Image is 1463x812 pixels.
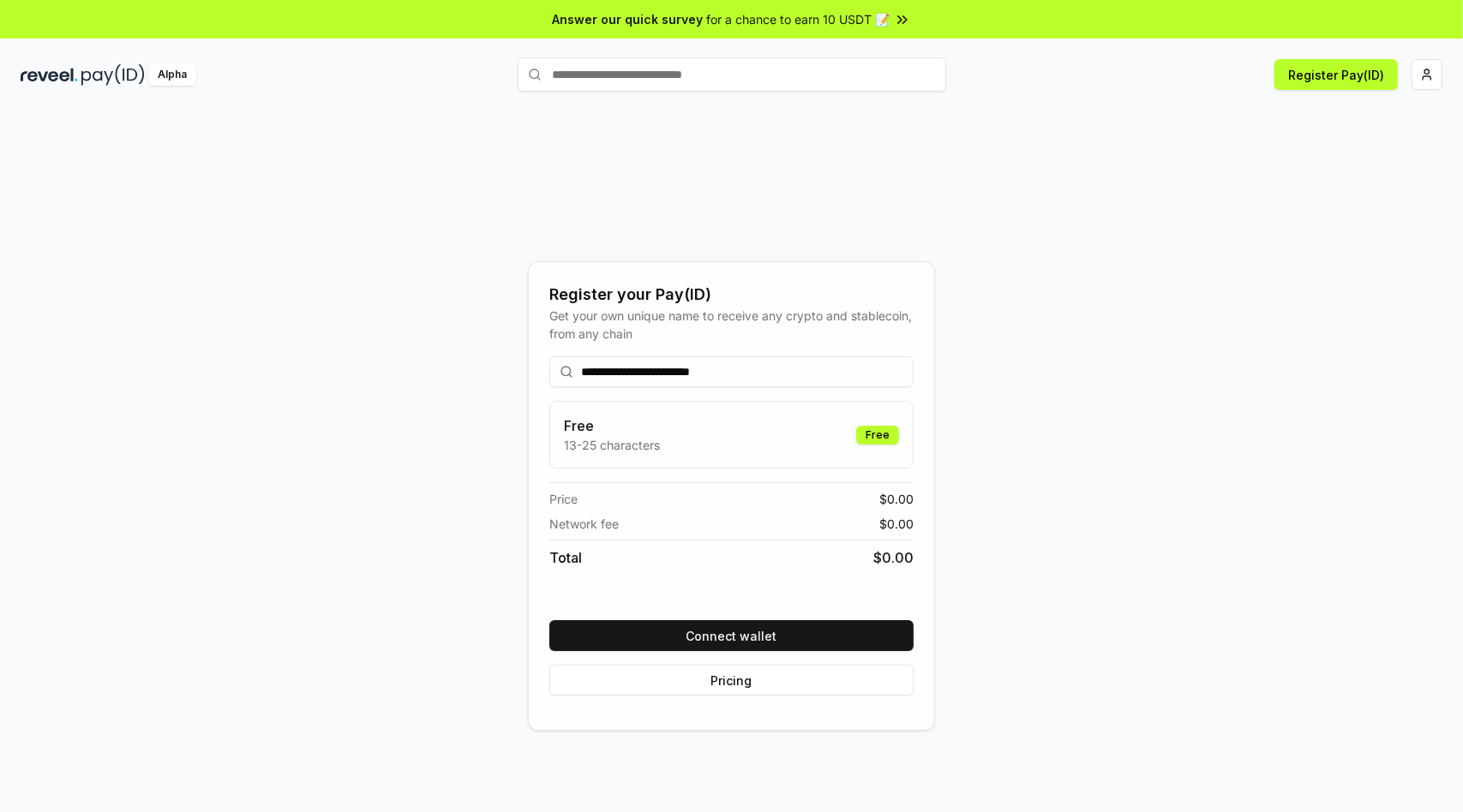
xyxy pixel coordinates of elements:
[564,436,660,454] p: 13-25 characters
[1274,59,1398,90] button: Register Pay(ID)
[549,665,914,696] button: Pricing
[879,515,914,533] span: $ 0.00
[707,10,890,28] span: for a chance to earn 10 USDT 📝
[549,515,619,533] span: Network fee
[549,283,914,307] div: Register your Pay(ID)
[879,490,914,508] span: $ 0.00
[148,64,196,86] div: Alpha
[873,547,914,568] span: $ 0.00
[549,490,578,508] span: Price
[564,415,660,436] h3: Free
[21,64,78,86] img: reveel_dark
[553,10,704,28] span: Answer our quick survey
[549,547,582,568] span: Total
[549,307,914,343] div: Get your own unique name to receive any crypto and stablecoin, from any chain
[81,64,145,86] img: pay_id
[856,426,899,445] div: Free
[549,620,914,651] button: Connect wallet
